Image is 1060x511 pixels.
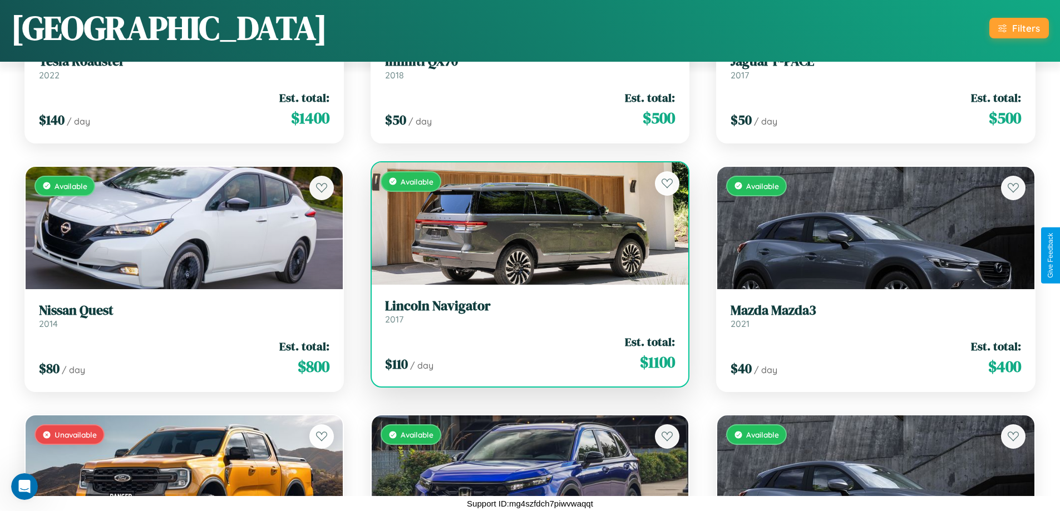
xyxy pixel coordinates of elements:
span: $ 1400 [291,107,329,129]
span: / day [754,116,777,127]
span: Est. total: [279,338,329,354]
span: Est. total: [279,90,329,106]
a: Lincoln Navigator2017 [385,298,676,325]
h3: Jaguar F-PACE [731,53,1021,70]
h3: Infiniti QX70 [385,53,676,70]
span: $ 140 [39,111,65,129]
h3: Lincoln Navigator [385,298,676,314]
span: $ 40 [731,359,752,378]
span: $ 500 [989,107,1021,129]
span: $ 80 [39,359,60,378]
span: $ 500 [643,107,675,129]
span: 2022 [39,70,60,81]
div: Filters [1012,22,1040,34]
a: Tesla Roadster2022 [39,53,329,81]
span: $ 400 [988,355,1021,378]
span: / day [410,360,433,371]
h1: [GEOGRAPHIC_DATA] [11,5,327,51]
h3: Mazda Mazda3 [731,302,1021,319]
span: Available [401,430,433,439]
span: Est. total: [625,90,675,106]
span: Available [746,181,779,191]
span: / day [67,116,90,127]
span: / day [408,116,432,127]
a: Nissan Quest2014 [39,302,329,330]
span: Available [746,430,779,439]
span: / day [62,364,85,375]
h3: Tesla Roadster [39,53,329,70]
a: Jaguar F-PACE2017 [731,53,1021,81]
span: 2018 [385,70,404,81]
span: 2017 [731,70,749,81]
span: 2017 [385,314,403,325]
p: Support ID: mg4szfdch7piwvwaqqt [467,496,593,511]
a: Infiniti QX702018 [385,53,676,81]
span: $ 50 [731,111,752,129]
div: Give Feedback [1047,233,1054,278]
span: $ 800 [298,355,329,378]
span: 2021 [731,318,750,329]
span: 2014 [39,318,58,329]
span: $ 110 [385,355,408,373]
span: Unavailable [55,430,97,439]
h3: Nissan Quest [39,302,329,319]
span: $ 1100 [640,351,675,373]
span: Available [401,177,433,186]
span: Available [55,181,87,191]
span: $ 50 [385,111,406,129]
span: Est. total: [625,334,675,350]
button: Filters [989,18,1049,38]
span: Est. total: [971,338,1021,354]
iframe: Intercom live chat [11,473,38,500]
span: / day [754,364,777,375]
span: Est. total: [971,90,1021,106]
a: Mazda Mazda32021 [731,302,1021,330]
